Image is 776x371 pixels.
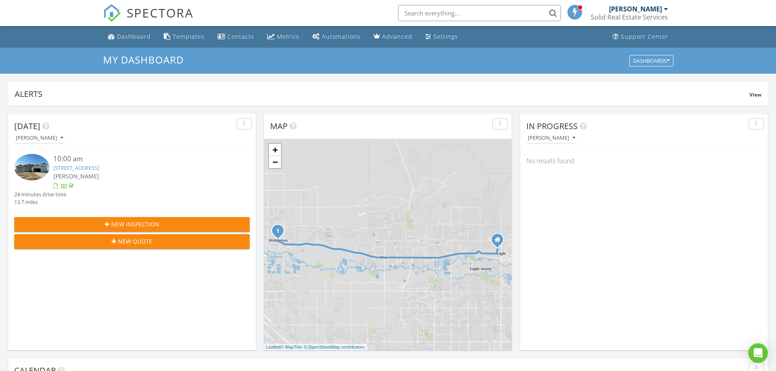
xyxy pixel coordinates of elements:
div: Metrics [277,33,299,40]
i: 1 [276,228,279,234]
div: Templates [173,33,204,40]
div: 10:00 am [53,154,230,164]
a: Zoom out [269,156,281,168]
a: Templates [160,29,208,44]
div: Dashboards [633,58,670,64]
span: My Dashboard [103,53,184,66]
div: Alerts [15,88,750,99]
a: Contacts [214,29,257,44]
a: Zoom in [269,144,281,156]
a: [STREET_ADDRESS] [53,164,99,171]
span: New Inspection [111,220,159,228]
div: [PERSON_NAME] [528,135,575,141]
button: [PERSON_NAME] [526,133,577,144]
button: New Quote [14,234,250,249]
a: Metrics [264,29,303,44]
a: SPECTORA [103,11,193,28]
span: In Progress [526,121,578,132]
a: Advanced [370,29,415,44]
a: © OpenStreetMap contributors [304,345,365,349]
a: Dashboard [105,29,154,44]
div: Dashboard [117,33,151,40]
a: 10:00 am [STREET_ADDRESS] [PERSON_NAME] 24 minutes drive time 13.7 miles [14,154,250,206]
div: Support Center [621,33,668,40]
a: Automations (Basic) [309,29,364,44]
div: 12763 Draft St, Middleton, ID 83644 [278,231,283,235]
div: | [264,344,367,351]
div: 24 minutes drive time [14,191,66,198]
span: [PERSON_NAME] [53,172,99,180]
input: Search everything... [398,5,561,21]
div: [PERSON_NAME] [609,5,662,13]
div: Solid Real Estate Services [591,13,668,21]
div: Contacts [227,33,254,40]
div: Settings [433,33,458,40]
span: View [750,91,761,98]
img: 9303072%2Fcover_photos%2F8f2kioqJ0nZMRIkpVYNa%2Fsmall.9303072-1756396787936 [14,154,49,180]
div: Open Intercom Messenger [748,343,768,363]
div: Advanced [382,33,412,40]
button: [PERSON_NAME] [14,133,65,144]
a: Support Center [609,29,672,44]
div: No results found [520,150,768,172]
div: [PERSON_NAME] [16,135,63,141]
a: Leaflet [266,345,279,349]
div: 347 W Enchantment St, Eagle Idaho 83616 [497,239,502,244]
a: © MapTiler [281,345,303,349]
a: Settings [422,29,461,44]
img: The Best Home Inspection Software - Spectora [103,4,121,22]
button: New Inspection [14,217,250,232]
span: Map [270,121,288,132]
button: Dashboards [629,55,673,66]
span: New Quote [118,237,152,246]
div: Automations [322,33,361,40]
span: [DATE] [14,121,40,132]
span: SPECTORA [127,4,193,21]
div: 13.7 miles [14,198,66,206]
